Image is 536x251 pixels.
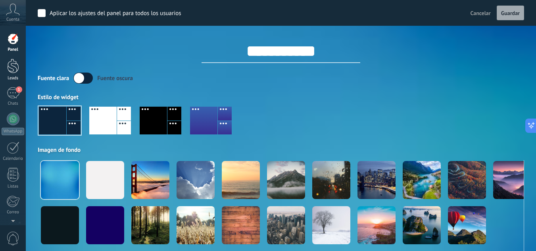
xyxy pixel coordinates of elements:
[2,76,25,81] div: Leads
[467,7,494,19] button: Cancelar
[2,128,24,135] div: WhatsApp
[2,47,25,52] div: Panel
[501,10,520,16] span: Guardar
[6,17,19,22] span: Cuenta
[38,146,524,154] div: Imagen de fondo
[471,10,491,17] span: Cancelar
[497,6,524,21] button: Guardar
[2,101,25,106] div: Chats
[97,75,133,82] div: Fuente oscura
[2,156,25,161] div: Calendario
[38,94,524,101] div: Estilo de widget
[50,10,181,17] div: Aplicar los ajustes del panel para todos los usuarios
[2,184,25,189] div: Listas
[2,210,25,215] div: Correo
[38,75,69,82] div: Fuente clara
[16,86,22,93] span: 1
